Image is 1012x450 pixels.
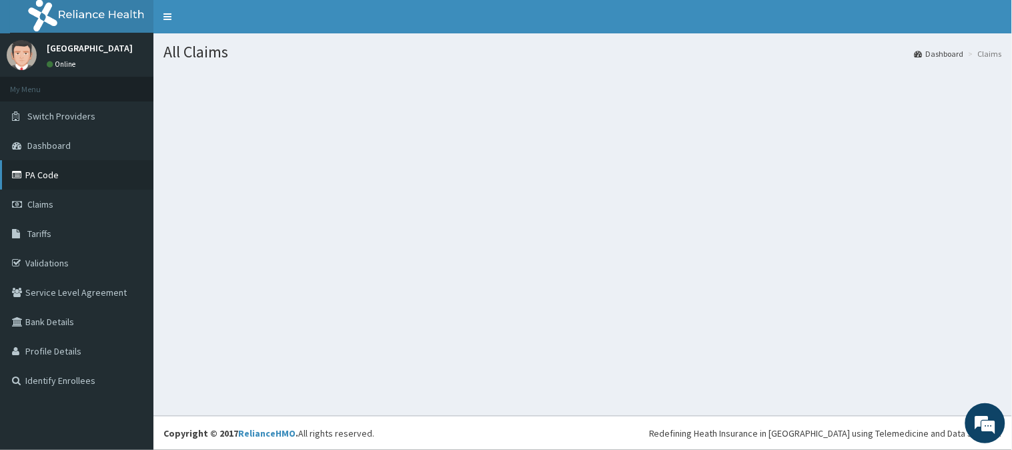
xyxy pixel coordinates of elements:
li: Claims [965,48,1002,59]
a: Dashboard [915,48,964,59]
a: RelianceHMO [238,427,296,439]
span: Claims [27,198,53,210]
img: User Image [7,40,37,70]
strong: Copyright © 2017 . [163,427,298,439]
span: Switch Providers [27,110,95,122]
footer: All rights reserved. [153,416,1012,450]
span: Dashboard [27,140,71,152]
div: Redefining Heath Insurance in [GEOGRAPHIC_DATA] using Telemedicine and Data Science! [649,427,1002,440]
h1: All Claims [163,43,1002,61]
a: Online [47,59,79,69]
span: Tariffs [27,228,51,240]
p: [GEOGRAPHIC_DATA] [47,43,133,53]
